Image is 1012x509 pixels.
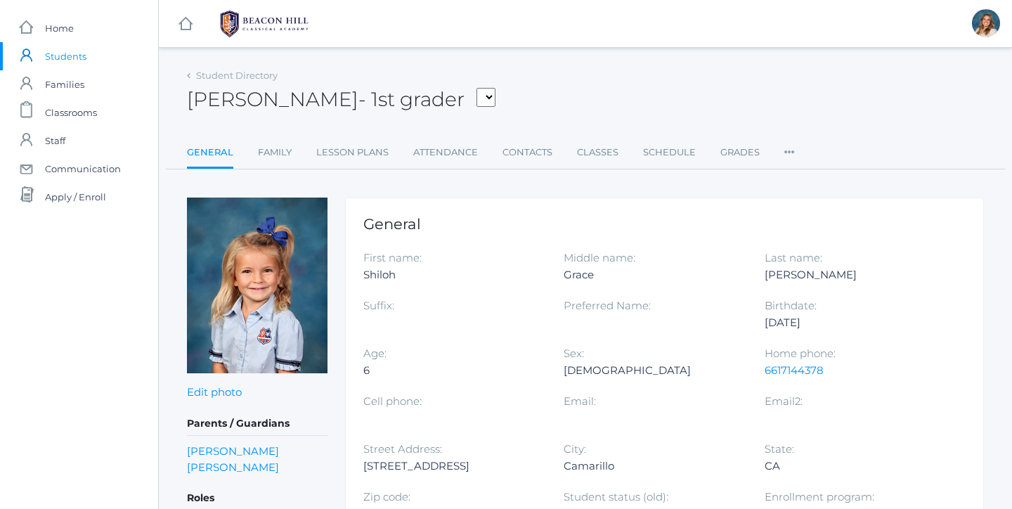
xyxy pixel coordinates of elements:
[564,362,743,379] div: [DEMOGRAPHIC_DATA]
[765,442,794,456] label: State:
[765,490,874,503] label: Enrollment program:
[765,458,944,475] div: CA
[45,98,97,127] span: Classrooms
[187,459,279,475] a: [PERSON_NAME]
[363,216,966,232] h1: General
[577,138,618,167] a: Classes
[564,299,651,312] label: Preferred Name:
[363,347,387,360] label: Age:
[502,138,552,167] a: Contacts
[765,266,944,283] div: [PERSON_NAME]
[363,299,394,312] label: Suffix:
[564,347,584,360] label: Sex:
[45,70,84,98] span: Families
[363,394,422,408] label: Cell phone:
[363,458,543,475] div: [STREET_ADDRESS]
[564,458,743,475] div: Camarillo
[564,394,596,408] label: Email:
[45,127,65,155] span: Staff
[187,138,233,169] a: General
[765,314,944,331] div: [DATE]
[45,183,106,211] span: Apply / Enroll
[187,89,495,110] h2: [PERSON_NAME]
[358,87,465,111] span: - 1st grader
[363,490,410,503] label: Zip code:
[363,362,543,379] div: 6
[765,394,803,408] label: Email2:
[564,251,635,264] label: Middle name:
[258,138,292,167] a: Family
[187,385,242,399] a: Edit photo
[45,155,121,183] span: Communication
[564,266,743,283] div: Grace
[363,266,543,283] div: Shiloh
[187,412,327,436] h5: Parents / Guardians
[413,138,478,167] a: Attendance
[45,42,86,70] span: Students
[45,14,74,42] span: Home
[363,251,422,264] label: First name:
[765,251,822,264] label: Last name:
[765,299,817,312] label: Birthdate:
[316,138,389,167] a: Lesson Plans
[765,363,824,377] a: 6617144378
[363,442,442,456] label: Street Address:
[196,70,278,81] a: Student Directory
[212,6,317,41] img: BHCALogos-05-308ed15e86a5a0abce9b8dd61676a3503ac9727e845dece92d48e8588c001991.png
[187,198,327,373] img: Shiloh Laubacher
[564,490,668,503] label: Student status (old):
[643,138,696,167] a: Schedule
[564,442,586,456] label: City:
[972,9,1000,37] div: Liv Barber
[765,347,836,360] label: Home phone:
[187,443,279,459] a: [PERSON_NAME]
[720,138,760,167] a: Grades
